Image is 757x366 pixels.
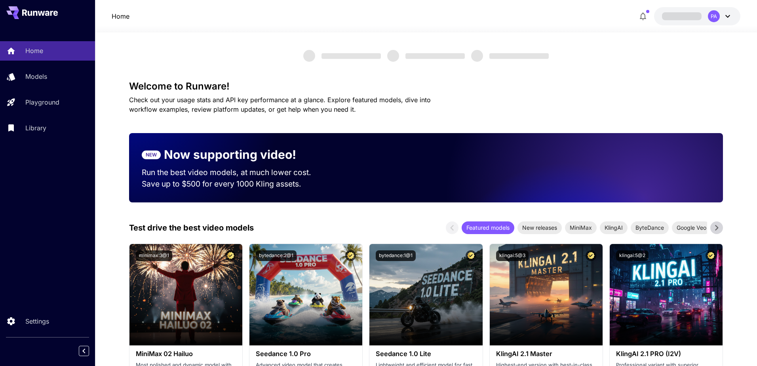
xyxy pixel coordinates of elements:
p: Run the best video models, at much lower cost. [142,167,326,178]
img: alt [369,244,482,345]
div: Featured models [462,221,514,234]
div: New releases [517,221,562,234]
div: Collapse sidebar [85,344,95,358]
span: Check out your usage stats and API key performance at a glance. Explore featured models, dive int... [129,96,431,113]
button: PA [654,7,740,25]
a: Home [112,11,129,21]
p: NEW [146,151,157,158]
button: Certified Model – Vetted for best performance and includes a commercial license. [225,250,236,261]
button: klingai:5@3 [496,250,529,261]
div: Google Veo [672,221,711,234]
div: ByteDance [631,221,669,234]
h3: KlingAI 2.1 Master [496,350,596,358]
p: Now supporting video! [164,146,296,164]
button: Certified Model – Vetted for best performance and includes a commercial license. [466,250,476,261]
span: ByteDance [631,223,669,232]
p: Models [25,72,47,81]
nav: breadcrumb [112,11,129,21]
p: Home [25,46,43,55]
button: Certified Model – Vetted for best performance and includes a commercial license. [345,250,356,261]
p: Library [25,123,46,133]
button: Certified Model – Vetted for best performance and includes a commercial license. [586,250,596,261]
p: Test drive the best video models [129,222,254,234]
span: Google Veo [672,223,711,232]
h3: KlingAI 2.1 PRO (I2V) [616,350,716,358]
h3: Welcome to Runware! [129,81,723,92]
p: Settings [25,316,49,326]
h3: Seedance 1.0 Lite [376,350,476,358]
h3: Seedance 1.0 Pro [256,350,356,358]
span: New releases [517,223,562,232]
button: Collapse sidebar [79,346,89,356]
img: alt [610,244,723,345]
button: minimax:3@1 [136,250,172,261]
img: alt [129,244,242,345]
p: Save up to $500 for every 1000 Kling assets. [142,178,326,190]
h3: MiniMax 02 Hailuo [136,350,236,358]
p: Playground [25,97,59,107]
div: PA [708,10,720,22]
img: alt [249,244,362,345]
button: Certified Model – Vetted for best performance and includes a commercial license. [706,250,716,261]
div: MiniMax [565,221,597,234]
div: KlingAI [600,221,628,234]
span: MiniMax [565,223,597,232]
span: KlingAI [600,223,628,232]
button: klingai:5@2 [616,250,649,261]
button: bytedance:1@1 [376,250,416,261]
button: bytedance:2@1 [256,250,297,261]
img: alt [490,244,603,345]
span: Featured models [462,223,514,232]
